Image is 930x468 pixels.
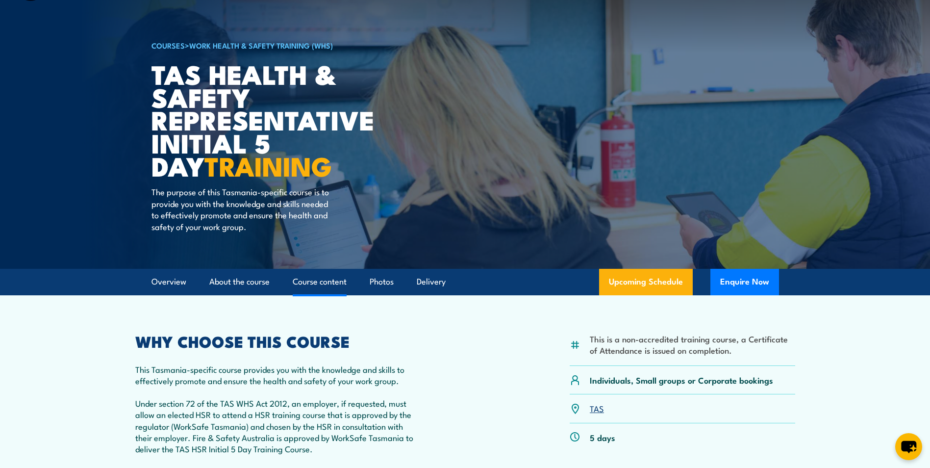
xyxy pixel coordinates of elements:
strong: TRAINING [204,145,332,185]
li: This is a non-accredited training course, a Certificate of Attendance is issued on completion. [590,333,795,356]
h6: > [151,39,394,51]
a: Upcoming Schedule [599,269,693,295]
a: Course content [293,269,347,295]
a: Photos [370,269,394,295]
a: COURSES [151,40,185,51]
a: Delivery [417,269,446,295]
a: Overview [151,269,186,295]
button: chat-button [895,433,922,460]
h1: TAS Health & Safety Representative Initial 5 Day [151,62,394,177]
p: The purpose of this Tasmania-specific course is to provide you with the knowledge and skills need... [151,186,330,232]
a: TAS [590,402,604,414]
a: Work Health & Safety Training (WHS) [189,40,333,51]
p: 5 days [590,432,615,443]
p: Individuals, Small groups or Corporate bookings [590,374,773,386]
a: About the course [209,269,270,295]
p: Under section 72 of the TAS WHS Act 2012, an employer, if requested, must allow an elected HSR to... [135,397,422,455]
button: Enquire Now [710,269,779,295]
h2: WHY CHOOSE THIS COURSE [135,334,422,348]
p: This Tasmania-specific course provides you with the knowledge and skills to effectively promote a... [135,364,422,387]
